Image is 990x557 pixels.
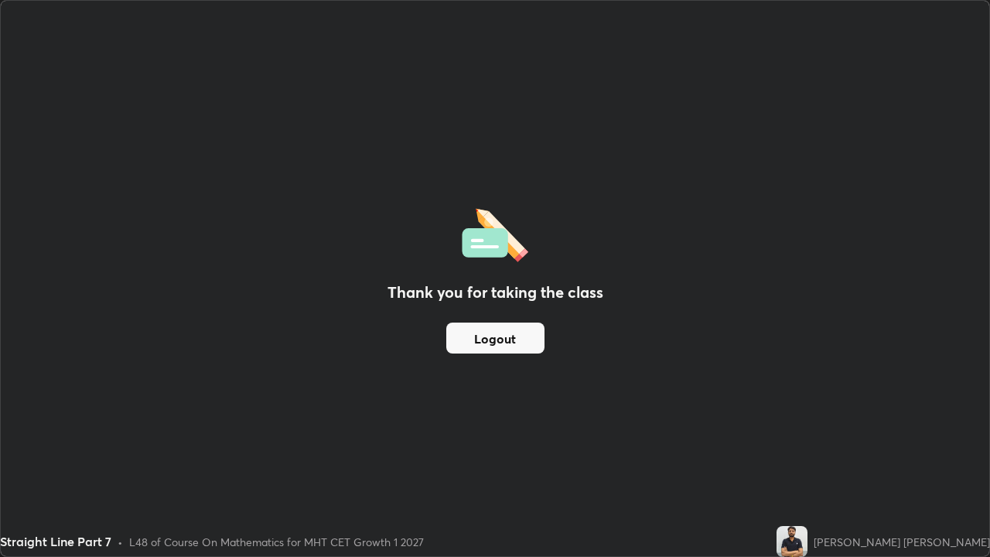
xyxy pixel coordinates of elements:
h2: Thank you for taking the class [387,281,603,304]
img: offlineFeedback.1438e8b3.svg [462,203,528,262]
div: • [118,534,123,550]
div: L48 of Course On Mathematics for MHT CET Growth 1 2027 [129,534,424,550]
img: 4cf577a8cdb74b91971b506b957e80de.jpg [777,526,807,557]
button: Logout [446,323,544,354]
div: [PERSON_NAME] [PERSON_NAME] [814,534,990,550]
